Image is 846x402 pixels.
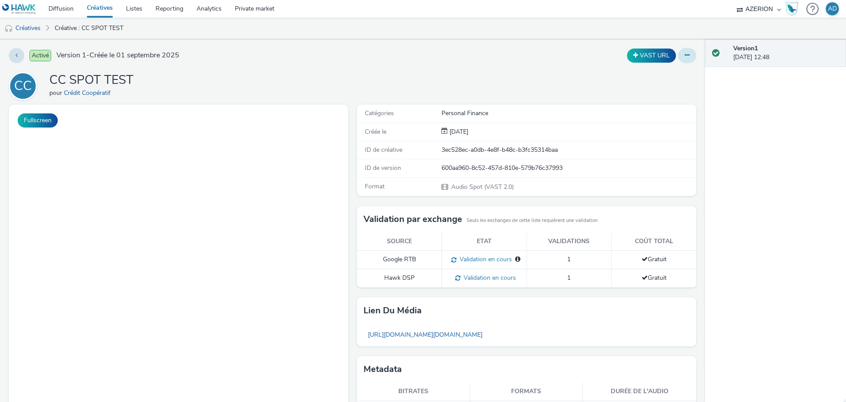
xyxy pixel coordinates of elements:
span: ID de version [365,164,401,172]
button: Fullscreen [18,113,58,128]
td: Google RTB [357,251,442,269]
span: Créée le [365,128,386,136]
a: Créative : CC SPOT TEST [50,18,128,39]
span: Audio Spot (VAST 2.0) [450,183,514,191]
a: Hawk Academy [785,2,802,16]
span: 1 [567,255,571,263]
img: audio [4,24,13,33]
span: 1 [567,274,571,282]
a: [URL][DOMAIN_NAME][DOMAIN_NAME] [364,326,487,343]
span: Validation en cours [456,255,512,263]
th: Durée de l'audio [583,383,696,401]
a: Crédit Coopératif [64,89,114,97]
button: VAST URL [627,49,676,63]
th: Etat [442,233,527,251]
th: Bitrates [357,383,470,401]
th: Formats [470,383,583,401]
span: pour [49,89,64,97]
h3: Validation par exchange [364,213,462,226]
div: 3ec528ec-a0db-4e8f-b48c-b3fc35314baa [442,146,695,154]
span: Version 1 - Créée le 01 septembre 2025 [56,50,179,60]
a: CC [9,82,41,90]
img: Hawk Academy [785,2,798,16]
span: Catégories [365,109,394,117]
div: Dupliquer la créative en un VAST URL [625,49,678,63]
th: Coût total [612,233,697,251]
td: Hawk DSP [357,269,442,288]
span: Format [365,182,385,191]
span: Activé [30,50,51,61]
div: 600aa960-8c52-457d-810e-579b76c37993 [442,164,695,173]
span: Gratuit [642,274,667,282]
div: Personal Finance [442,109,695,118]
div: [DATE] 12:48 [733,44,839,62]
span: ID de créative [365,146,402,154]
th: Validations [527,233,612,251]
div: AD [828,2,837,15]
h3: Metadata [364,363,402,376]
span: [DATE] [448,128,468,136]
span: Gratuit [642,255,667,263]
strong: Version 1 [733,44,758,53]
div: CC [14,74,32,98]
span: Validation en cours [460,274,516,282]
img: undefined Logo [2,4,36,15]
h3: Lien du média [364,304,422,317]
div: Création 01 septembre 2025, 12:48 [448,128,468,136]
small: Seuls les exchanges de cette liste requièrent une validation [467,217,597,224]
th: Source [357,233,442,251]
h1: CC SPOT TEST [49,72,134,89]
